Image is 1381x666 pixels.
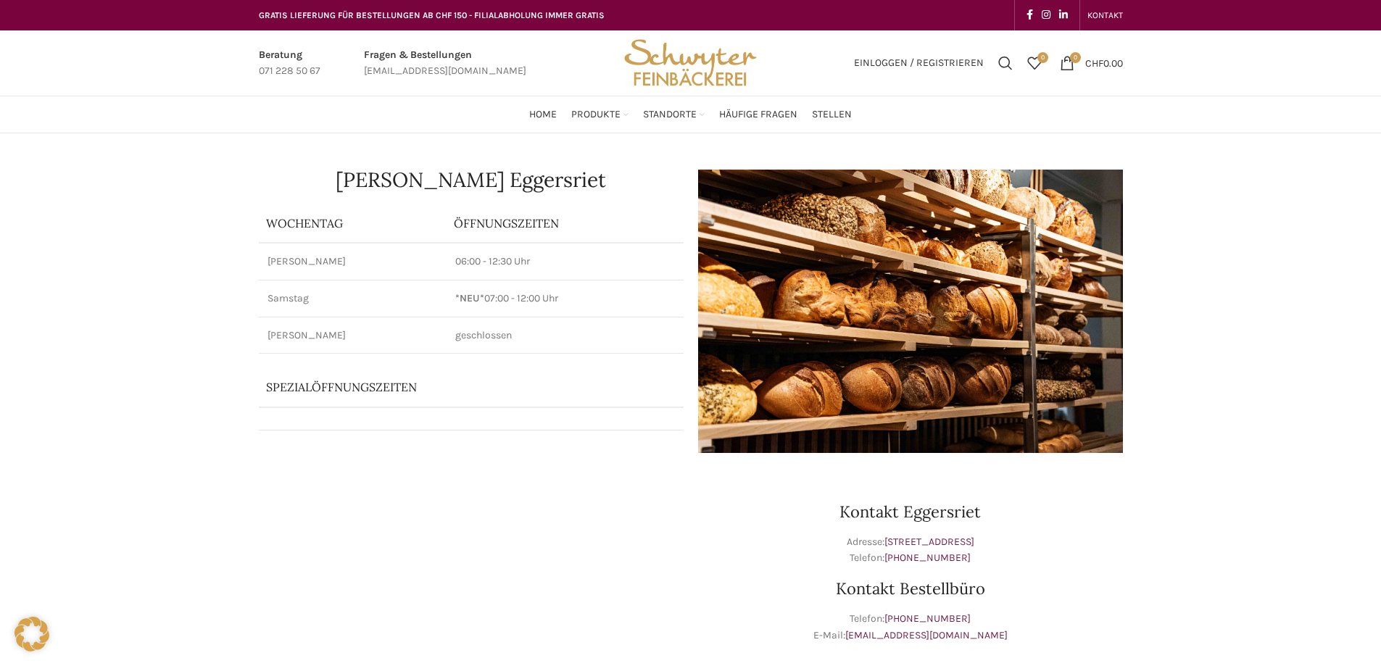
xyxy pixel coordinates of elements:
a: Häufige Fragen [719,100,797,129]
p: geschlossen [455,328,674,343]
a: Stellen [812,100,852,129]
p: Wochentag [266,215,440,231]
p: [PERSON_NAME] [268,328,439,343]
a: Infobox link [259,47,320,80]
span: KONTAKT [1087,10,1123,20]
a: 0 [1020,49,1049,78]
a: Site logo [619,56,761,68]
span: 0 [1037,52,1048,63]
div: Main navigation [252,100,1130,129]
div: Meine Wunschliste [1020,49,1049,78]
p: Adresse: Telefon: [698,534,1123,567]
span: Häufige Fragen [719,108,797,122]
a: [EMAIL_ADDRESS][DOMAIN_NAME] [845,629,1008,641]
img: Bäckerei Schwyter [619,30,761,96]
a: Standorte [643,100,705,129]
p: Spezialöffnungszeiten [266,379,636,395]
bdi: 0.00 [1085,57,1123,69]
span: Stellen [812,108,852,122]
a: Facebook social link [1022,5,1037,25]
a: [PHONE_NUMBER] [884,551,971,564]
a: Linkedin social link [1055,5,1072,25]
span: Home [529,108,557,122]
span: Produkte [571,108,621,122]
a: Infobox link [364,47,526,80]
p: 07:00 - 12:00 Uhr [455,291,674,306]
h3: Kontakt Bestellbüro [698,580,1123,596]
a: [PHONE_NUMBER] [884,612,971,625]
p: Samstag [268,291,439,306]
p: Telefon: E-Mail: [698,611,1123,644]
span: Einloggen / Registrieren [854,58,984,68]
span: CHF [1085,57,1103,69]
a: Home [529,100,557,129]
p: ÖFFNUNGSZEITEN [454,215,676,231]
a: KONTAKT [1087,1,1123,30]
a: Einloggen / Registrieren [847,49,991,78]
span: Standorte [643,108,697,122]
a: Produkte [571,100,629,129]
h3: Kontakt Eggersriet [698,504,1123,520]
span: GRATIS LIEFERUNG FÜR BESTELLUNGEN AB CHF 150 - FILIALABHOLUNG IMMER GRATIS [259,10,605,20]
h1: [PERSON_NAME] Eggersriet [259,170,684,190]
p: 06:00 - 12:30 Uhr [455,254,674,269]
a: [STREET_ADDRESS] [884,536,974,548]
div: Secondary navigation [1080,1,1130,30]
span: 0 [1070,52,1081,63]
a: 0 CHF0.00 [1053,49,1130,78]
a: Instagram social link [1037,5,1055,25]
a: Suchen [991,49,1020,78]
p: [PERSON_NAME] [268,254,439,269]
